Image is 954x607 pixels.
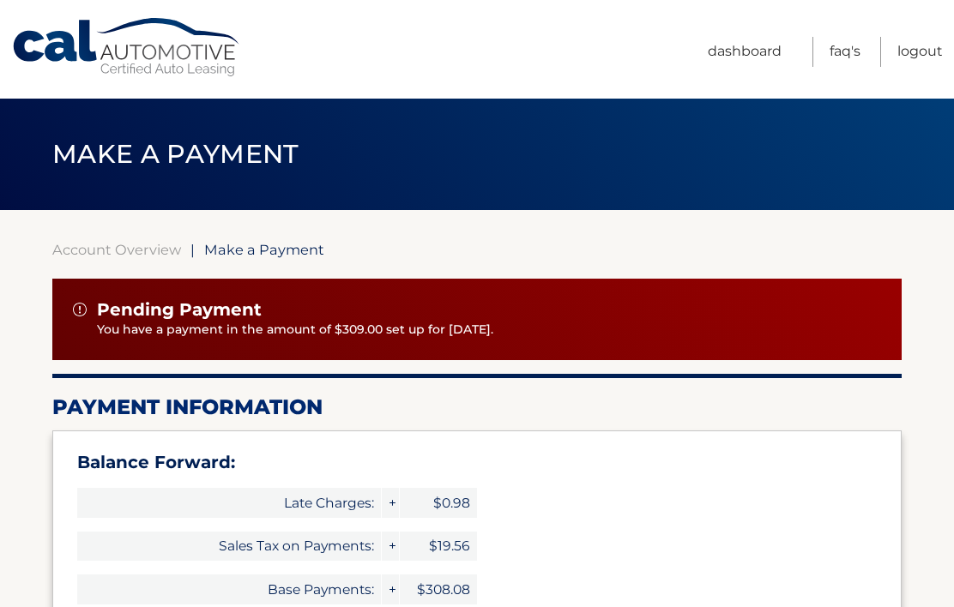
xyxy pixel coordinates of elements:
a: Logout [897,37,943,67]
span: $0.98 [400,488,477,518]
span: Pending Payment [97,299,262,321]
span: Sales Tax on Payments: [77,532,381,562]
span: Make a Payment [204,241,324,258]
span: Late Charges: [77,488,381,518]
span: | [190,241,195,258]
a: FAQ's [830,37,860,67]
a: Cal Automotive [11,17,243,78]
span: Base Payments: [77,574,381,604]
img: alert-white.svg [73,303,87,316]
p: You have a payment in the amount of $309.00 set up for [DATE]. [97,321,881,340]
a: Account Overview [52,241,181,258]
span: + [382,574,399,604]
span: + [382,488,399,518]
h3: Balance Forward: [77,452,877,473]
span: Make a Payment [52,138,299,170]
span: $19.56 [400,532,477,562]
a: Dashboard [708,37,782,67]
span: + [382,532,399,562]
span: $308.08 [400,574,477,604]
h2: Payment Information [52,394,902,420]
